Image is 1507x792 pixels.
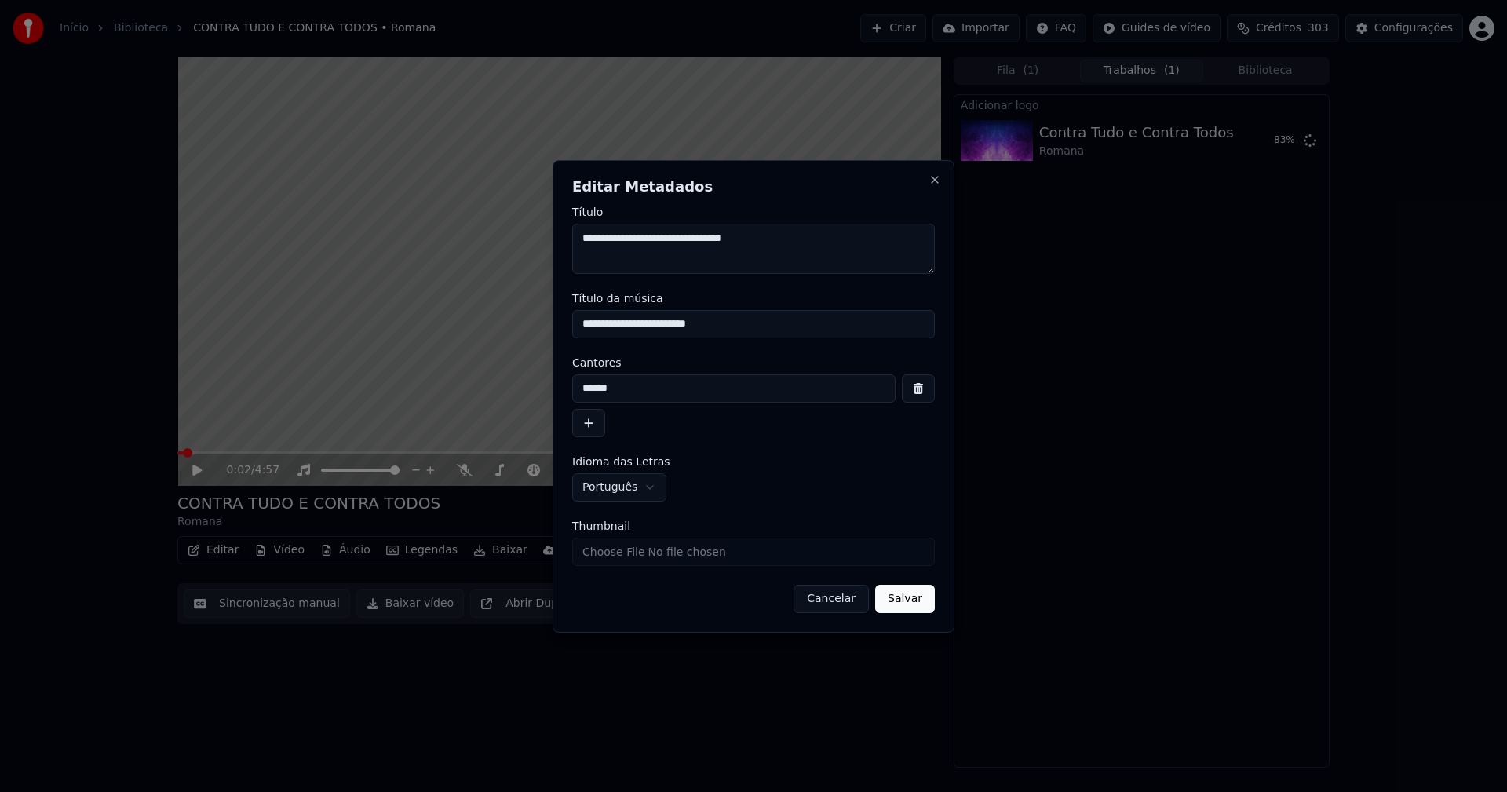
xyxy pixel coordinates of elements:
[572,520,630,531] span: Thumbnail
[572,206,935,217] label: Título
[572,357,935,368] label: Cantores
[572,293,935,304] label: Título da música
[794,585,869,613] button: Cancelar
[572,180,935,194] h2: Editar Metadados
[572,456,670,467] span: Idioma das Letras
[875,585,935,613] button: Salvar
